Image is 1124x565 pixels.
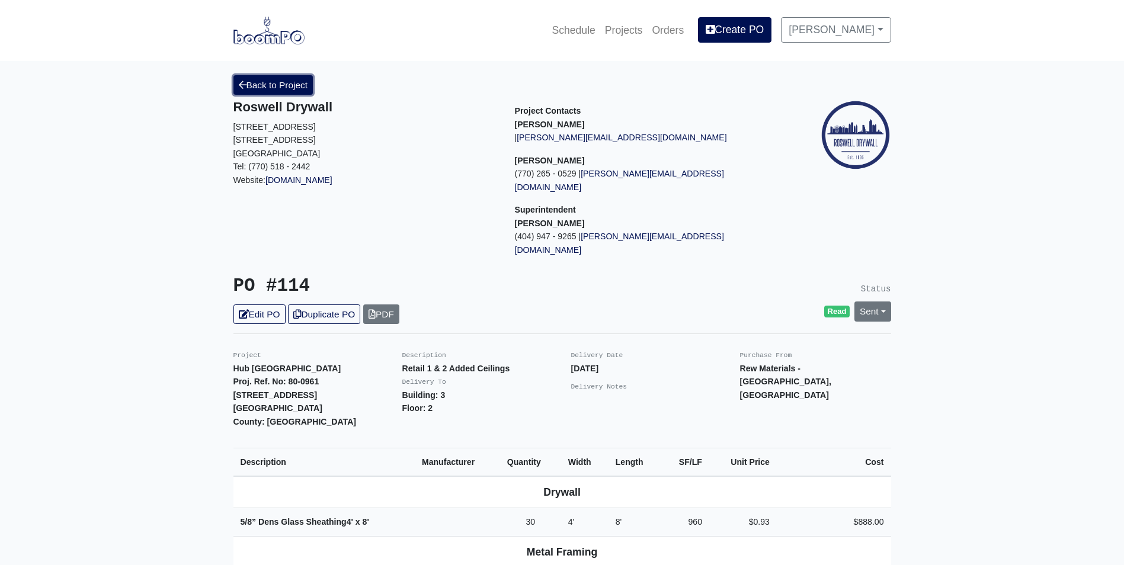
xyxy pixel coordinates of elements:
strong: [PERSON_NAME] [515,219,585,228]
div: Website: [233,99,497,187]
p: [GEOGRAPHIC_DATA] [233,147,497,160]
small: Status [861,284,891,294]
a: [PERSON_NAME][EMAIL_ADDRESS][DOMAIN_NAME] [515,169,724,192]
span: Read [824,306,850,317]
p: Tel: (770) 518 - 2442 [233,160,497,174]
b: Metal Framing [527,546,597,558]
small: Delivery Date [571,352,623,359]
a: Edit PO [233,304,286,324]
th: Quantity [500,448,561,476]
th: Unit Price [709,448,777,476]
span: 4' [568,517,575,527]
td: $0.93 [709,508,777,537]
small: Purchase From [740,352,792,359]
p: (404) 947 - 9265 | [515,230,779,256]
a: Sent [854,301,891,321]
th: Width [561,448,609,476]
strong: Proj. Ref. No: 80-0961 [233,377,319,386]
td: $888.00 [777,508,891,537]
p: [STREET_ADDRESS] [233,133,497,147]
a: Duplicate PO [288,304,360,324]
a: [PERSON_NAME][EMAIL_ADDRESS][DOMAIN_NAME] [517,133,726,142]
span: Project Contacts [515,106,581,115]
span: 4' [347,517,353,527]
span: x [356,517,360,527]
span: 8' [616,517,622,527]
strong: County: [GEOGRAPHIC_DATA] [233,417,357,426]
a: Create PO [698,17,771,42]
a: PDF [363,304,399,324]
img: boomPO [233,17,305,44]
a: Orders [647,17,689,43]
th: SF/LF [662,448,709,476]
small: Project [233,352,261,359]
strong: [STREET_ADDRESS] [233,390,318,400]
strong: Building: 3 [402,390,446,400]
p: Rew Materials - [GEOGRAPHIC_DATA], [GEOGRAPHIC_DATA] [740,362,891,402]
strong: [GEOGRAPHIC_DATA] [233,403,322,413]
strong: [DATE] [571,364,599,373]
a: [PERSON_NAME] [781,17,891,42]
th: Manufacturer [415,448,500,476]
a: Back to Project [233,75,313,95]
a: [DOMAIN_NAME] [265,175,332,185]
p: [STREET_ADDRESS] [233,120,497,134]
span: Superintendent [515,205,576,214]
a: [PERSON_NAME][EMAIL_ADDRESS][DOMAIN_NAME] [515,232,724,255]
a: Projects [600,17,648,43]
p: | [515,131,779,145]
th: Cost [777,448,891,476]
th: Length [609,448,662,476]
span: 8' [363,517,369,527]
td: 30 [500,508,561,537]
small: Delivery To [402,378,446,386]
b: Drywall [543,486,581,498]
a: Schedule [547,17,600,43]
h5: Roswell Drywall [233,99,497,115]
h3: PO #114 [233,275,553,297]
strong: Floor: 2 [402,403,433,413]
strong: [PERSON_NAME] [515,156,585,165]
td: 960 [662,508,709,537]
p: (770) 265 - 0529 | [515,167,779,194]
strong: 5/8” Dens Glass Sheathing [241,517,369,527]
strong: Retail 1 & 2 Added Ceilings [402,364,510,373]
th: Description [233,448,415,476]
strong: [PERSON_NAME] [515,120,585,129]
small: Description [402,352,446,359]
small: Delivery Notes [571,383,627,390]
strong: Hub [GEOGRAPHIC_DATA] [233,364,341,373]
